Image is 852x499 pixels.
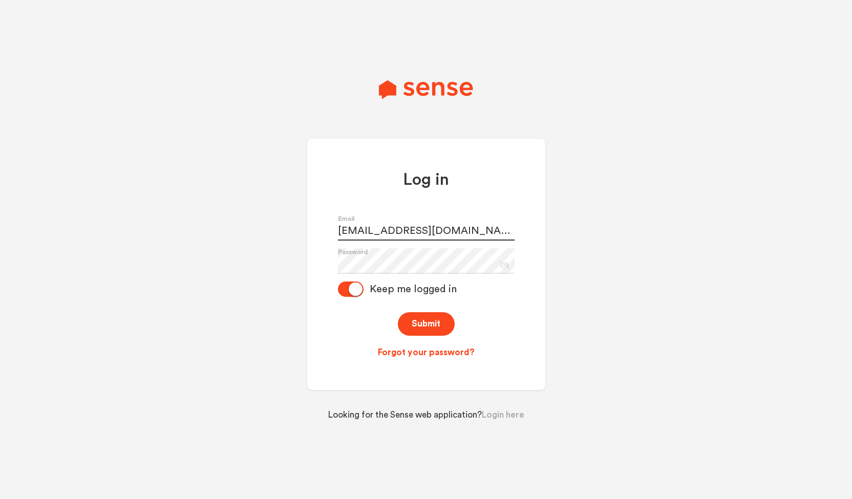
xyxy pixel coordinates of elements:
[482,410,524,419] a: Login here
[304,400,548,421] div: Looking for the Sense web application?
[338,346,515,359] a: Forgot your password?
[338,169,515,190] h1: Log in
[379,80,473,99] img: Sense Logo
[364,283,457,295] div: Keep me logged in
[398,312,455,336] button: Submit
